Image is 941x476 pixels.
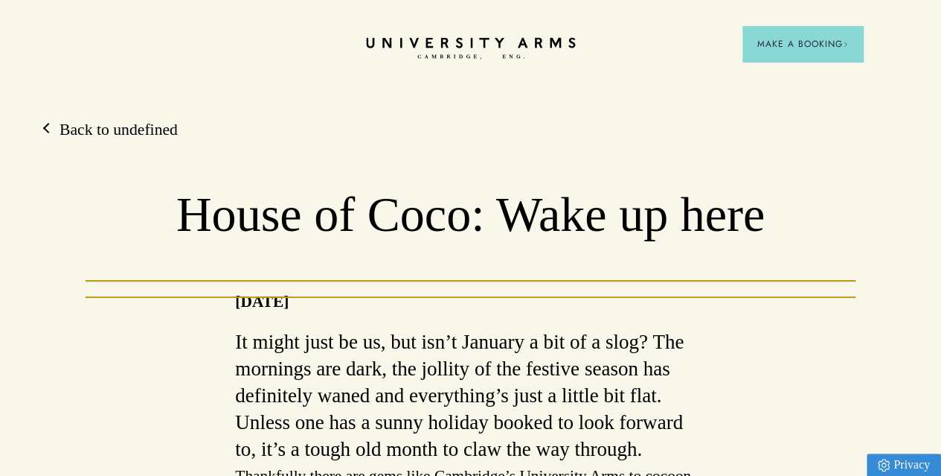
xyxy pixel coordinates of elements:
[757,37,848,51] span: Make a Booking
[843,42,848,47] img: Arrow icon
[235,289,289,314] p: [DATE]
[742,26,863,62] button: Make a BookingArrow icon
[45,119,178,141] a: Back to undefined
[878,459,890,472] img: Privacy
[235,329,706,463] h4: It might just be us, but isn’t January a bit of a slog? The mornings are dark, the jollity of the...
[157,185,784,244] h1: House of Coco: Wake up here
[363,37,579,60] a: Home
[867,454,941,476] a: Privacy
